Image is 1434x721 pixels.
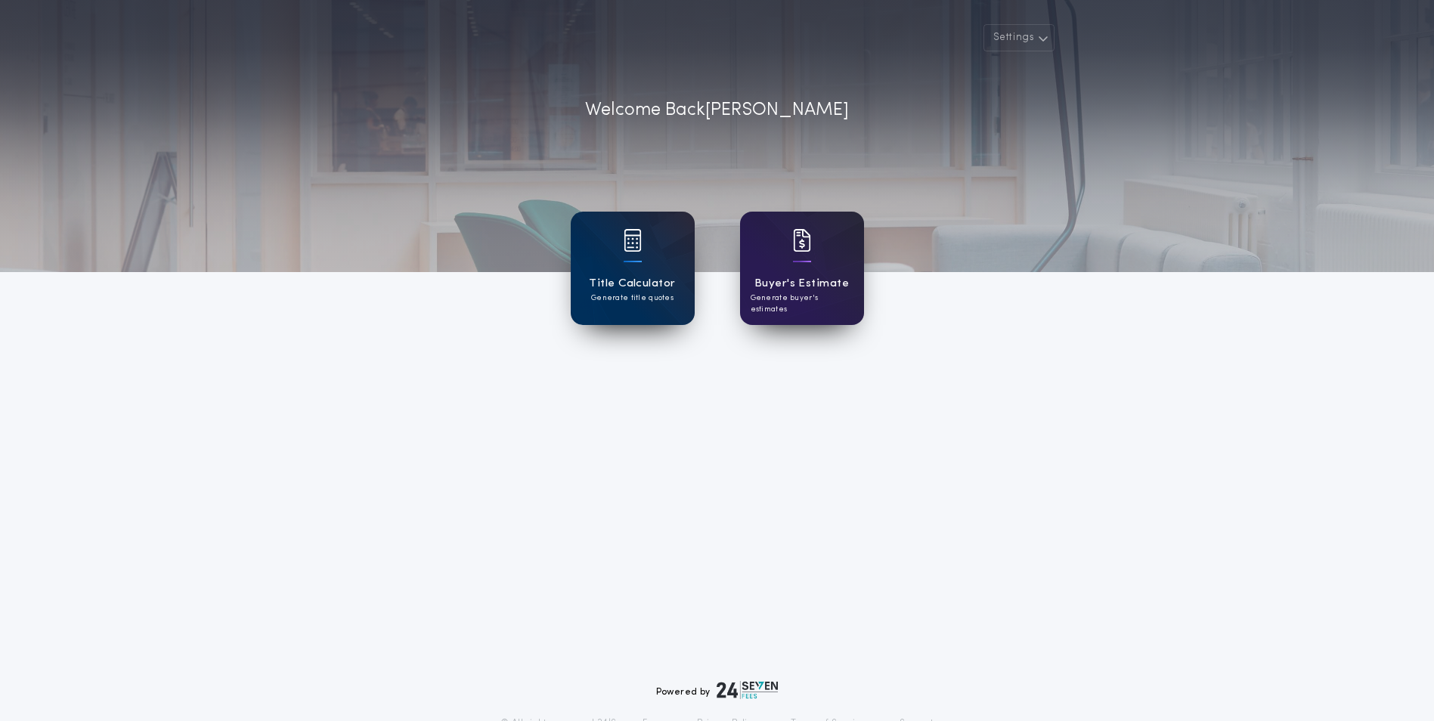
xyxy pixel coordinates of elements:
[793,229,811,252] img: card icon
[624,229,642,252] img: card icon
[589,275,675,292] h1: Title Calculator
[591,292,674,304] p: Generate title quotes
[571,212,695,325] a: card iconTitle CalculatorGenerate title quotes
[717,681,779,699] img: logo
[656,681,779,699] div: Powered by
[751,292,853,315] p: Generate buyer's estimates
[754,275,849,292] h1: Buyer's Estimate
[585,97,849,124] p: Welcome Back [PERSON_NAME]
[983,24,1055,51] button: Settings
[740,212,864,325] a: card iconBuyer's EstimateGenerate buyer's estimates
